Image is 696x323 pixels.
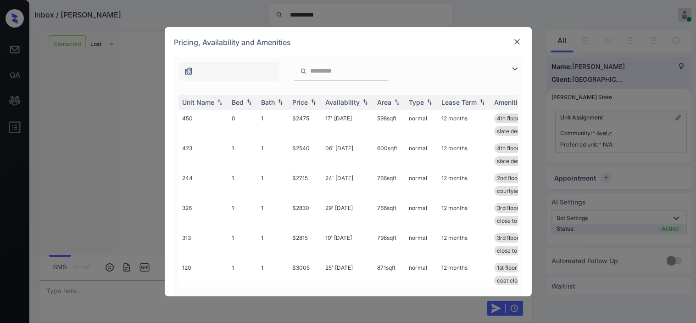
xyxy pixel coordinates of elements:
td: 766 sqft [373,199,405,229]
div: Bath [261,98,275,106]
img: icon-zuma [184,67,193,76]
td: normal [405,229,438,259]
td: normal [405,140,438,170]
img: sorting [392,99,401,105]
img: sorting [215,99,224,105]
div: Lease Term [441,98,477,106]
td: 1 [257,110,289,140]
td: 1 [257,170,289,199]
div: Unit Name [182,98,214,106]
span: close to elevat... [497,217,539,224]
img: sorting [425,99,434,105]
td: 600 sqft [373,140,405,170]
div: Price [292,98,308,106]
td: 1 [228,199,257,229]
td: 0 [228,110,257,140]
td: 313 [178,229,228,259]
td: $3005 [289,259,322,289]
td: 12 months [438,110,490,140]
span: slate design pa... [497,128,540,135]
td: 12 months [438,140,490,170]
div: Availability [325,98,360,106]
span: 2nd floor [497,175,520,181]
td: $2475 [289,110,322,140]
td: normal [405,170,438,199]
td: 1 [257,229,289,259]
td: 1 [228,259,257,289]
td: normal [405,110,438,140]
td: 244 [178,170,228,199]
td: 1 [257,199,289,229]
td: 12 months [438,170,490,199]
td: normal [405,259,438,289]
td: 12 months [438,199,490,229]
span: coat closet [497,277,525,284]
td: 12 months [438,229,490,259]
img: sorting [309,99,318,105]
td: $2830 [289,199,322,229]
span: courtyard view [497,187,536,194]
td: 06' [DATE] [322,140,373,170]
td: 12 months [438,259,490,289]
td: 19' [DATE] [322,229,373,259]
td: $2715 [289,170,322,199]
td: 450 [178,110,228,140]
td: 29' [DATE] [322,199,373,229]
img: sorting [245,99,254,105]
div: Bed [232,98,244,106]
img: close [512,37,522,46]
td: 871 sqft [373,259,405,289]
td: $2540 [289,140,322,170]
td: 1 [257,140,289,170]
td: 25' [DATE] [322,259,373,289]
td: 17' [DATE] [322,110,373,140]
td: 423 [178,140,228,170]
img: sorting [276,99,285,105]
span: 3rd floor [497,234,519,241]
div: Type [409,98,424,106]
span: 4th floor [497,115,519,122]
span: close to elevat... [497,247,539,254]
img: sorting [478,99,487,105]
td: 766 sqft [373,170,405,199]
td: normal [405,199,438,229]
td: 120 [178,259,228,289]
div: Pricing, Availability and Amenities [165,27,532,57]
td: 1 [228,229,257,259]
td: 24' [DATE] [322,170,373,199]
span: 1st floor [497,264,517,271]
td: 798 sqft [373,229,405,259]
div: Amenities [494,98,525,106]
td: 1 [228,140,257,170]
td: 326 [178,199,228,229]
img: icon-zuma [300,67,307,75]
td: 598 sqft [373,110,405,140]
span: 3rd floor [497,204,519,211]
div: Area [377,98,391,106]
td: 1 [257,259,289,289]
img: icon-zuma [509,63,520,74]
span: slate design pa... [497,158,540,164]
td: 1 [228,170,257,199]
span: 4th floor [497,145,519,152]
td: $2815 [289,229,322,259]
img: sorting [361,99,370,105]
